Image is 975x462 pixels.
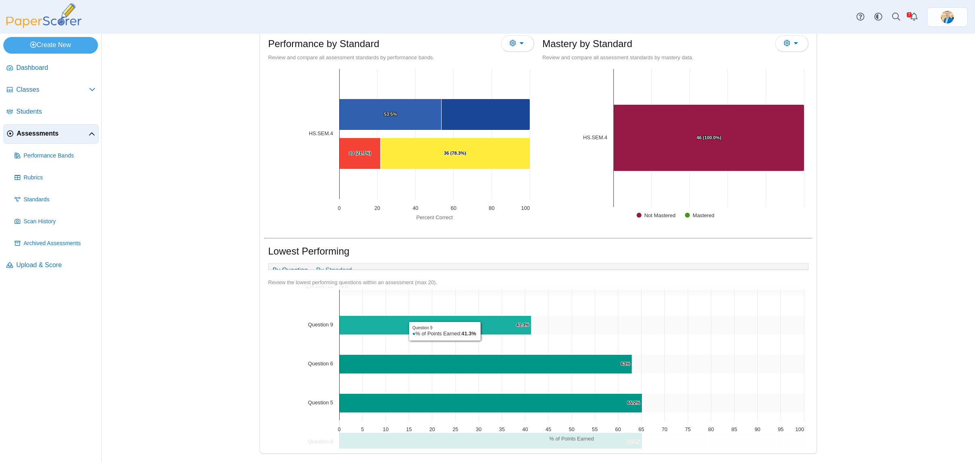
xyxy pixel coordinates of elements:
path: [object Object], 53.54036934782609. Average Percent Correct. [340,99,442,130]
path: Question 8, 65.2%. % of Points Earned. [340,433,642,452]
text: 85 [731,426,737,432]
a: Standards [11,190,99,209]
a: Alerts [905,8,923,26]
text: 65.2% [627,439,640,444]
a: Scan History [11,212,99,231]
text: 63% [621,361,630,366]
h1: Mastery by Standard [542,37,632,51]
path: Question 5, 34.8. . [642,394,804,413]
a: Classes [3,80,99,100]
span: Upload & Score [16,261,95,270]
text: Question 8 [308,438,333,445]
a: By Question [269,263,312,277]
svg: Interactive chart [542,65,808,227]
g: 1 - Demonstrates limited or no understanding, bar series 6 of 6 with 1 bar. [340,138,381,169]
a: Upload & Score [3,256,99,275]
path: Question 5, 65.2%. % of Points Earned. [340,394,642,413]
text: 95 [778,426,784,432]
path: [object Object], 10. 1 - Demonstrates limited or no understanding. [340,138,381,169]
a: Performance Bands [11,146,99,166]
text: 41.3% [516,322,529,327]
text: 65.2% [627,400,640,405]
text: 65 [638,426,644,432]
path: Question 6, 63%. % of Points Earned. [340,355,632,374]
tspan: HS.SEM.4 [309,130,333,136]
text: 30 [476,426,481,432]
text: 40 [412,205,418,211]
path: Question 8, 34.8. . [642,433,804,452]
div: Review and compare all assessment standards by mastery data. [542,54,808,61]
span: Students [16,107,95,116]
span: Standards [24,196,95,204]
a: ps.jrF02AmRZeRNgPWo [927,7,968,27]
a: Assessments [3,124,99,144]
div: Chart. Highcharts interactive chart. [268,286,808,449]
g: Not Mastered, bar series 2 of 2 with 1 bar. [614,105,804,171]
div: Chart. Highcharts interactive chart. [268,65,534,227]
text: Mastered [693,212,714,218]
text: 45 [546,426,551,432]
span: Dashboard [16,63,95,72]
text: 55 [592,426,598,432]
text: 80 [708,426,714,432]
a: PaperScorer [3,22,84,29]
a: Students [3,102,99,122]
text: Question 5 [308,399,333,406]
text: 10 (21.7%) [349,151,371,155]
text: 25 [453,426,458,432]
svg: Interactive chart [268,65,534,227]
div: Review and compare all assessment standards by performance bands. [268,54,534,61]
text: 35 [499,426,505,432]
text: 0 [338,205,340,211]
text: 80 [489,205,494,211]
g: 2 - Demonstrates a developing understanding and application, bar series 5 of 6 with 1 bar. [381,138,530,169]
span: Archived Assessments [24,240,95,248]
text: 60 [451,205,456,211]
path: [object Object], 36. 2 - Demonstrates a developing understanding and application. [381,138,530,169]
text: 20 [375,205,380,211]
g: Average Percent Correct, bar series 2 of 6 with 1 bar. [340,99,442,130]
g: Average Percent Not Correct, bar series 1 of 6 with 1 bar. [442,99,530,130]
h1: Lowest Performing [268,244,349,258]
text: 75 [685,426,691,432]
text: 46 (100.0%) [696,135,721,140]
button: More options [501,35,534,52]
a: HS.SEM.4 [583,134,607,140]
button: More options [775,35,808,52]
span: Rubrics [24,174,95,182]
text: 36 (78.3%) [444,151,466,155]
text: 100 [521,205,530,211]
text: 40 [522,426,528,432]
a: Create New [3,37,98,53]
path: Question 6, 37. . [632,355,804,374]
text: 90 [754,426,760,432]
text: 60 [615,426,621,432]
a: [object Object] [309,130,333,136]
a: Rubrics [11,168,99,188]
span: Performance Bands [24,152,95,160]
div: Review the lowest performing questions within an assessment (max 20). [268,279,808,286]
button: Show Not Mastered [637,212,676,219]
a: Archived Assessments [11,234,99,253]
span: Scan History [24,218,95,226]
text: % of Points Earned [549,436,594,442]
span: Assessments [17,129,89,138]
h1: Performance by Standard [268,37,379,51]
path: Question 11, 100. . [340,277,804,296]
path: [object Object], 46.45963065217391. Average Percent Not Correct. [442,99,530,130]
text: 50 [569,426,574,432]
span: Classes [16,85,89,94]
text: 20 [429,426,435,432]
text: 10 [383,426,388,432]
path: Question 9, 58.7. . [531,316,804,335]
text: 53.5% [384,112,397,117]
a: Dashboard [3,58,99,78]
text: Question 6 [308,361,333,367]
text: Percent Correct [416,214,453,220]
span: Travis McFarland [941,11,954,24]
a: By Standard [312,263,356,277]
img: ps.jrF02AmRZeRNgPWo [941,11,954,24]
text: 5 [361,426,364,432]
path: [object Object], 46. Not Mastered. [614,105,804,171]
